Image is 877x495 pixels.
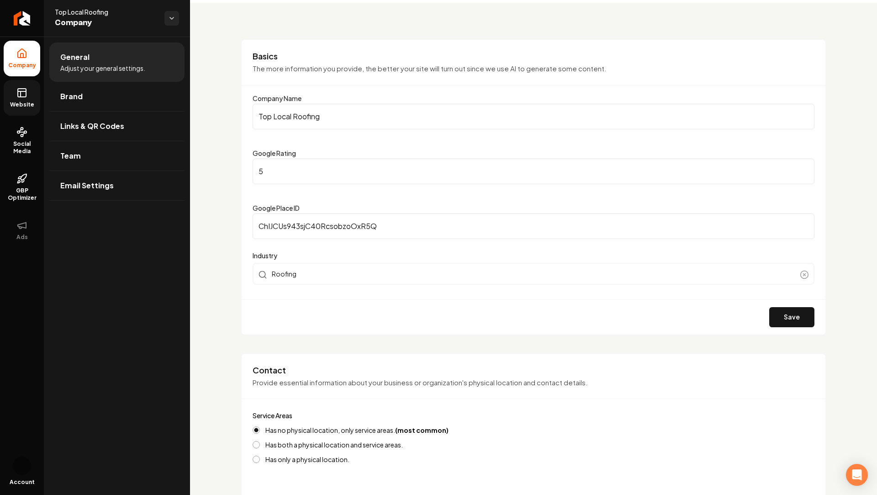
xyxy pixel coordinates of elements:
span: Top Local Roofing [55,7,157,16]
input: Google Place ID [253,213,814,239]
span: Links & QR Codes [60,121,124,132]
input: Google Rating [253,159,814,184]
label: Has only a physical location. [265,456,349,463]
label: Google Rating [253,149,296,157]
span: Account [10,479,35,486]
p: The more information you provide, the better your site will turn out since we use AI to generate ... [253,64,814,74]
h3: Contact [253,365,814,376]
span: Email Settings [60,180,114,191]
a: Links & QR Codes [49,112,185,141]
label: Industry [253,250,814,261]
strong: (most common) [395,426,449,434]
label: Has no physical location, only service areas. [265,427,449,433]
a: Website [4,80,40,116]
span: GBP Optimizer [4,187,40,202]
div: Open Intercom Messenger [846,464,868,486]
span: Website [6,101,38,108]
span: Company [5,62,40,69]
img: Rebolt Logo [14,11,31,26]
span: Company [55,16,157,29]
label: Company Name [253,94,301,102]
span: Brand [60,91,83,102]
label: Google Place ID [253,204,300,212]
a: Brand [49,82,185,111]
h3: Basics [253,51,814,62]
button: Ads [4,213,40,248]
span: Team [60,150,81,161]
input: Company Name [253,104,814,129]
label: Service Areas [253,411,292,420]
span: Ads [13,234,32,241]
a: Team [49,141,185,170]
p: Provide essential information about your business or organization's physical location and contact... [253,378,814,388]
label: Has both a physical location and service areas. [265,442,403,448]
span: General [60,52,90,63]
a: Email Settings [49,171,185,200]
img: Camilo Vargas [13,457,31,475]
button: Open user button [13,457,31,475]
a: GBP Optimizer [4,166,40,209]
a: Social Media [4,119,40,162]
span: Adjust your general settings. [60,64,145,73]
span: Social Media [4,140,40,155]
button: Save [769,307,814,327]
